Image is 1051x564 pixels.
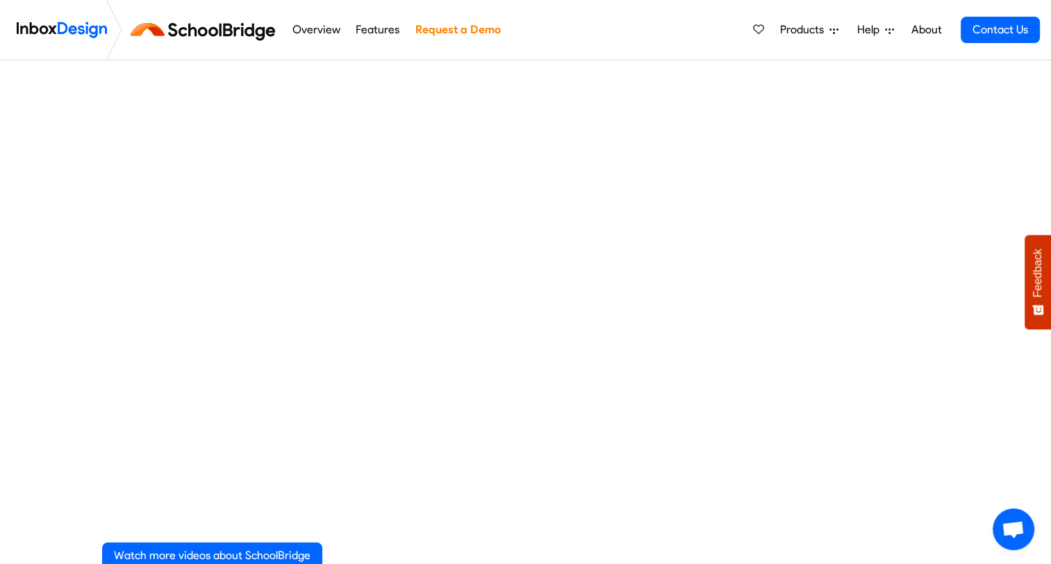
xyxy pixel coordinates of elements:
[852,16,900,44] a: Help
[857,22,885,38] span: Help
[128,13,284,47] img: schoolbridge logo
[993,508,1034,550] a: Open chat
[288,16,344,44] a: Overview
[411,16,504,44] a: Request a Demo
[352,16,404,44] a: Features
[775,16,844,44] a: Products
[907,16,945,44] a: About
[1032,249,1044,297] span: Feedback
[780,22,829,38] span: Products
[1025,235,1051,329] button: Feedback - Show survey
[961,17,1040,43] a: Contact Us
